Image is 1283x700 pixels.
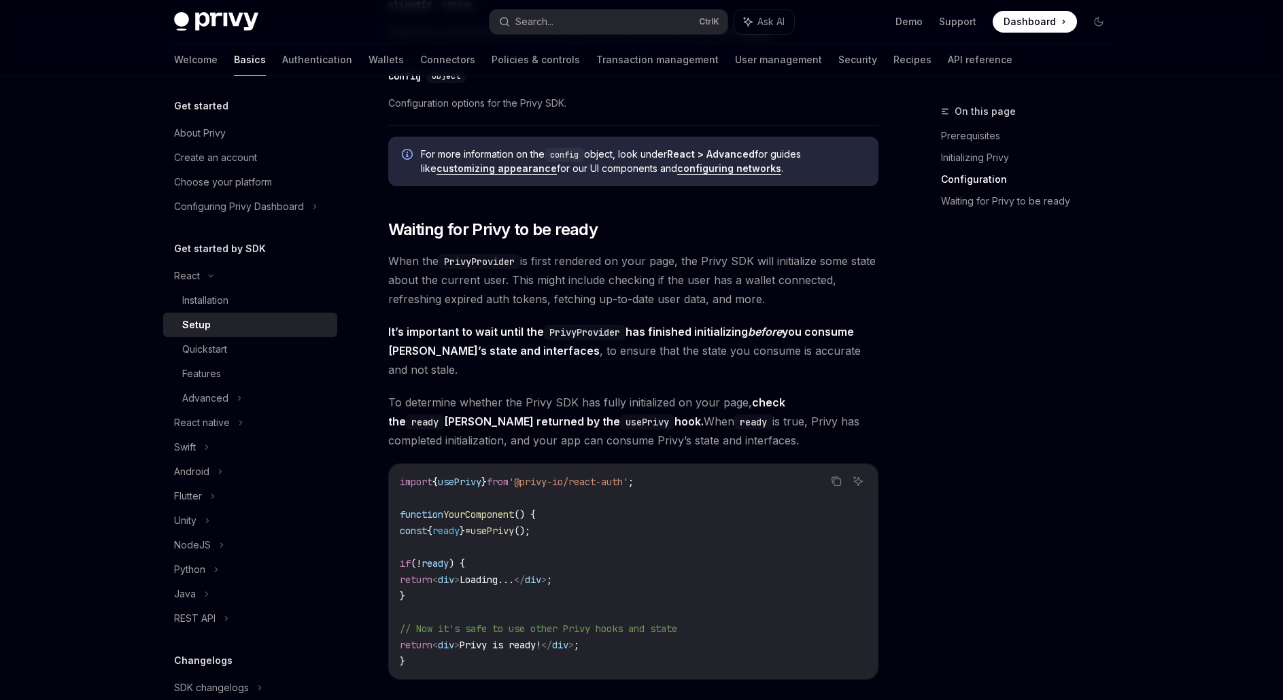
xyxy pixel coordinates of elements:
[734,10,794,34] button: Ask AI
[596,43,719,76] a: Transaction management
[422,557,449,570] span: ready
[439,254,520,269] code: PrivyProvider
[174,586,196,602] div: Java
[174,150,257,166] div: Create an account
[174,241,266,257] h5: Get started by SDK
[174,463,209,480] div: Android
[941,147,1121,169] a: Initializing Privy
[509,476,628,488] span: '@privy-io/react-auth'
[514,508,536,521] span: () {
[163,145,337,170] a: Create an account
[993,11,1077,33] a: Dashboard
[182,317,211,333] div: Setup
[443,508,514,521] span: YourComponent
[402,149,415,162] svg: Info
[163,313,337,337] a: Setup
[547,574,552,586] span: ;
[182,390,228,406] div: Advanced
[941,169,1121,190] a: Configuration
[941,190,1121,212] a: Waiting for Privy to be ready
[895,15,923,29] a: Demo
[416,557,422,570] span: !
[438,574,454,586] span: div
[620,415,674,430] code: usePrivy
[734,415,772,430] code: ready
[827,472,845,490] button: Copy the contents from the code block
[388,325,854,357] strong: It’s important to wait until the has finished initializing you consume [PERSON_NAME]’s state and ...
[541,574,547,586] span: >
[400,476,432,488] span: import
[514,525,530,537] span: ();
[1004,15,1056,29] span: Dashboard
[400,639,432,651] span: return
[460,574,514,586] span: Loading...
[568,639,574,651] span: >
[757,15,785,29] span: Ask AI
[735,43,822,76] a: User management
[432,574,438,586] span: <
[748,325,782,338] em: before
[411,557,416,570] span: (
[174,98,228,114] h5: Get started
[545,148,584,162] code: config
[460,525,465,537] span: }
[388,322,878,379] span: , to ensure that the state you consume is accurate and not stale.
[182,292,228,309] div: Installation
[552,639,568,651] span: div
[420,43,475,76] a: Connectors
[400,590,405,602] span: }
[174,268,200,284] div: React
[174,198,304,215] div: Configuring Privy Dashboard
[174,680,249,696] div: SDK changelogs
[699,16,719,27] span: Ctrl K
[893,43,931,76] a: Recipes
[481,476,487,488] span: }
[388,251,878,309] span: When the is first rendered on your page, the Privy SDK will initialize some state about the curre...
[948,43,1012,76] a: API reference
[388,69,421,83] div: config
[955,103,1016,120] span: On this page
[163,121,337,145] a: About Privy
[174,488,202,504] div: Flutter
[490,10,728,34] button: Search...CtrlK
[388,95,878,111] span: Configuration options for the Privy SDK.
[174,415,230,431] div: React native
[432,525,460,537] span: ready
[282,43,352,76] a: Authentication
[1088,11,1110,33] button: Toggle dark mode
[525,574,541,586] span: div
[438,476,481,488] span: usePrivy
[163,362,337,386] a: Features
[163,288,337,313] a: Installation
[174,610,216,627] div: REST API
[174,652,233,669] h5: Changelogs
[174,12,258,31] img: dark logo
[163,337,337,362] a: Quickstart
[182,366,221,382] div: Features
[838,43,877,76] a: Security
[400,525,427,537] span: const
[406,415,444,430] code: ready
[388,219,598,241] span: Waiting for Privy to be ready
[432,71,460,82] span: Object
[427,525,432,537] span: {
[460,639,541,651] span: Privy is ready!
[677,162,781,175] a: configuring networks
[487,476,509,488] span: from
[432,639,438,651] span: <
[514,574,525,586] span: </
[667,148,755,160] strong: React > Advanced
[421,147,865,175] span: For more information on the object, look under for guides like for our UI components and .
[574,639,579,651] span: ;
[174,537,211,553] div: NodeJS
[454,639,460,651] span: >
[454,574,460,586] span: >
[400,623,677,635] span: // Now it's safe to use other Privy hooks and state
[449,557,465,570] span: ) {
[628,476,634,488] span: ;
[174,125,226,141] div: About Privy
[432,476,438,488] span: {
[174,561,205,578] div: Python
[174,439,196,455] div: Swift
[544,325,626,340] code: PrivyProvider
